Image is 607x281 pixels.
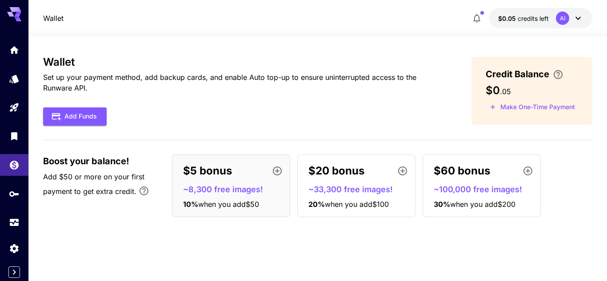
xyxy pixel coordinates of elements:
[43,13,64,24] a: Wallet
[9,44,20,55] div: Home
[43,172,144,196] span: Add $50 or more on your first payment to get extra credit.
[9,217,20,228] div: Usage
[434,200,450,209] span: 30 %
[498,14,549,23] div: $0.05
[489,8,592,28] button: $0.05AI
[9,73,20,84] div: Models
[308,183,411,195] p: ~33,300 free images!
[183,163,232,179] p: $5 bonus
[450,200,515,209] span: when you add $200
[549,69,567,80] button: Enter your card details and choose an Auto top-up amount to avoid service interruptions. We'll au...
[434,183,537,195] p: ~100,000 free images!
[43,13,64,24] nav: breadcrumb
[308,163,364,179] p: $20 bonus
[500,87,511,96] span: . 05
[198,200,259,209] span: when you add $50
[434,163,490,179] p: $60 bonus
[43,154,129,168] span: Boost your balance!
[486,100,579,114] button: Make a one-time, non-recurring payment
[325,200,389,209] span: when you add $100
[183,200,198,209] span: 10 %
[9,243,20,254] div: Settings
[183,183,286,195] p: ~8,300 free images!
[518,15,549,22] span: credits left
[556,12,569,25] div: AI
[308,200,325,209] span: 20 %
[43,107,107,126] button: Add Funds
[9,157,20,168] div: Wallet
[9,131,20,142] div: Library
[9,188,20,199] div: API Keys
[9,102,20,113] div: Playground
[486,67,549,81] span: Credit Balance
[498,15,518,22] span: $0.05
[135,182,153,200] button: Bonus applies only to your first payment, up to 30% on the first $1,000.
[8,266,20,278] button: Expand sidebar
[43,56,443,68] h3: Wallet
[486,84,500,97] span: $0
[43,72,443,93] p: Set up your payment method, add backup cards, and enable Auto top-up to ensure uninterrupted acce...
